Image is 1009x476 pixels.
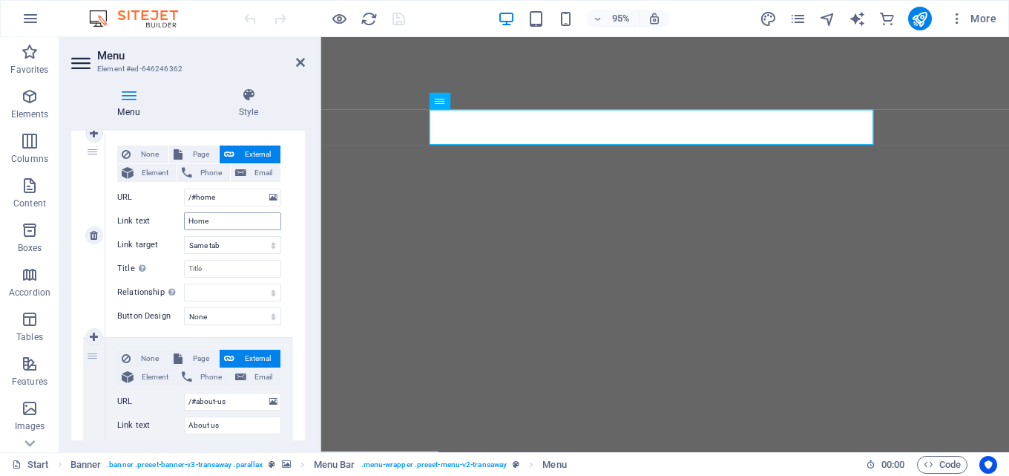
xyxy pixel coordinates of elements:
span: Email [251,368,276,386]
button: navigator [819,10,837,27]
button: 95% [587,10,640,27]
label: Link target [117,236,184,254]
a: Click to cancel selection. Double-click to open Pages [12,456,49,474]
label: Button Design [117,307,184,325]
i: This element contains a background [282,460,291,469]
i: AI Writer [849,10,866,27]
span: External [239,350,276,368]
i: Pages (Ctrl+Alt+S) [789,10,806,27]
input: Title [184,260,281,278]
span: Element [138,368,172,386]
button: Code [917,456,967,474]
span: Page [187,146,214,163]
span: Phone [197,164,226,182]
i: Reload page [361,10,378,27]
p: Columns [11,153,48,165]
h4: Menu [71,88,192,119]
button: Phone [177,368,230,386]
span: None [135,350,164,368]
img: Editor Logo [85,10,197,27]
input: Link text... [184,212,281,230]
i: This element is a customizable preset [513,460,519,469]
button: None [117,146,168,163]
button: pages [789,10,807,27]
span: Click to select. Double-click to edit [314,456,355,474]
button: None [117,350,168,368]
h2: Menu [97,49,305,62]
button: Page [169,146,219,163]
h6: 95% [609,10,633,27]
label: URL [117,189,184,206]
span: Element [138,164,172,182]
input: URL... [184,393,281,411]
span: Click to select. Double-click to edit [542,456,566,474]
p: Content [13,198,46,209]
label: Relationship [117,284,184,301]
input: URL... [184,189,281,206]
i: Publish [911,10,928,27]
button: Email [231,164,280,182]
span: None [135,146,164,163]
i: This element is a customizable preset [269,460,275,469]
button: Element [117,164,177,182]
p: Boxes [18,242,42,254]
span: Email [251,164,276,182]
i: On resize automatically adjust zoom level to fit chosen device. [648,12,661,25]
span: Phone [197,368,226,386]
p: Favorites [10,64,48,76]
span: More [950,11,996,26]
input: Link text... [184,417,281,434]
button: Usercentrics [979,456,997,474]
button: External [220,146,280,163]
p: Features [12,376,47,388]
button: External [220,350,280,368]
span: : [892,459,894,470]
label: URL [117,393,184,411]
button: Page [169,350,219,368]
span: . banner .preset-banner-v3-transaway .parallax [107,456,263,474]
button: publish [908,7,932,30]
button: design [760,10,778,27]
span: 00 00 [881,456,904,474]
p: Images [15,420,45,432]
p: Elements [11,108,49,120]
p: Tables [16,331,43,343]
button: Phone [177,164,230,182]
span: Code [924,456,961,474]
i: Navigator [819,10,836,27]
span: External [239,146,276,163]
button: reload [360,10,378,27]
button: Element [117,368,177,386]
span: . menu-wrapper .preset-menu-v2-transaway [361,456,507,474]
label: Link text [117,417,184,434]
button: commerce [878,10,896,27]
h3: Element #ed-646246362 [97,62,275,76]
span: Click to select. Double-click to edit [70,456,102,474]
span: Page [187,350,214,368]
p: Accordion [9,287,50,299]
label: Title [117,260,184,278]
nav: breadcrumb [70,456,567,474]
h6: Session time [866,456,905,474]
label: Link target [117,440,184,458]
button: Email [231,368,280,386]
label: Link text [117,212,184,230]
button: More [944,7,1002,30]
h4: Style [192,88,305,119]
button: text_generator [849,10,867,27]
i: Design (Ctrl+Alt+Y) [760,10,777,27]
